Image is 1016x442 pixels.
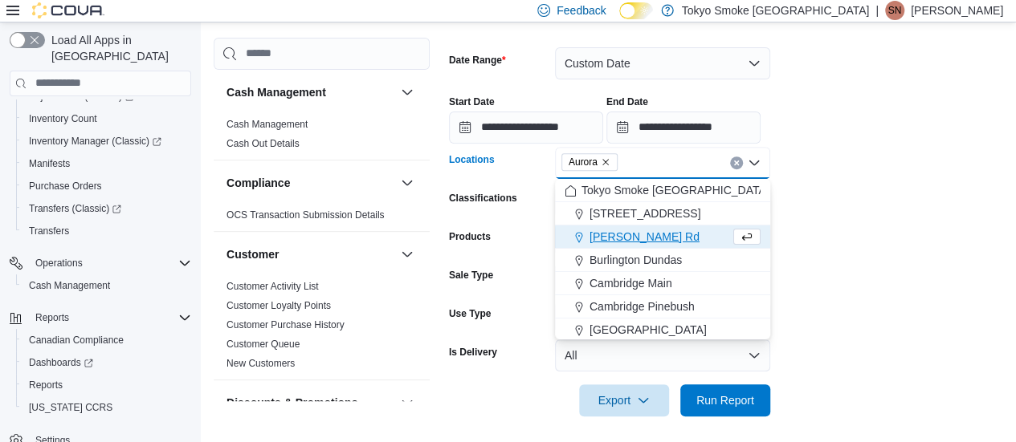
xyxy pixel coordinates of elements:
[569,154,598,170] span: Aurora
[29,253,191,273] span: Operations
[214,277,430,379] div: Customer
[226,246,279,262] h3: Customer
[22,132,168,151] a: Inventory Manager (Classic)
[680,384,770,416] button: Run Report
[29,308,191,327] span: Reports
[29,112,97,125] span: Inventory Count
[16,197,198,220] a: Transfers (Classic)
[29,253,89,273] button: Operations
[16,175,198,197] button: Purchase Orders
[226,280,319,293] span: Customer Activity List
[226,118,308,131] span: Cash Management
[16,329,198,351] button: Canadian Compliance
[226,137,300,150] span: Cash Out Details
[555,225,770,249] button: [PERSON_NAME] Rd
[29,279,110,292] span: Cash Management
[22,353,191,372] span: Dashboards
[16,220,198,242] button: Transfers
[590,322,707,338] span: [GEOGRAPHIC_DATA]
[226,318,345,331] span: Customer Purchase History
[22,398,191,417] span: Washington CCRS
[555,339,770,371] button: All
[885,1,904,20] div: Stephanie Neblett
[606,112,761,144] input: Press the down key to open a popover containing a calendar.
[22,330,130,350] a: Canadian Compliance
[449,112,603,144] input: Press the down key to open a popover containing a calendar.
[29,334,124,347] span: Canadian Compliance
[22,199,191,218] span: Transfers (Classic)
[226,358,295,369] a: New Customers
[16,374,198,396] button: Reports
[555,295,770,318] button: Cambridge Pinebush
[16,351,198,374] a: Dashboards
[29,308,75,327] button: Reports
[449,192,517,205] label: Classifications
[590,275,672,291] span: Cambridge Main
[590,229,700,245] span: [PERSON_NAME] Rd
[619,19,620,20] span: Dark Mode
[449,346,497,359] label: Is Delivery
[16,130,198,152] a: Inventory Manager (Classic)
[730,156,743,169] button: Clear input
[32,2,104,18] img: Cova
[22,176,191,196] span: Purchase Orders
[911,1,1003,20] p: [PERSON_NAME]
[590,298,695,314] span: Cambridge Pinebush
[29,180,102,193] span: Purchase Orders
[16,107,198,130] button: Inventory Count
[16,396,198,419] button: [US_STATE] CCRS
[22,199,128,218] a: Transfers (Classic)
[22,109,191,128] span: Inventory Count
[3,252,198,274] button: Operations
[579,384,669,416] button: Export
[226,209,385,221] span: OCS Transaction Submission Details
[449,153,495,166] label: Locations
[22,398,119,417] a: [US_STATE] CCRS
[398,393,417,412] button: Discounts & Promotions
[16,274,198,297] button: Cash Management
[214,205,430,231] div: Compliance
[555,47,770,79] button: Custom Date
[226,209,385,221] a: OCS Transaction Submission Details
[555,272,770,295] button: Cambridge Main
[29,135,161,148] span: Inventory Manager (Classic)
[619,2,653,19] input: Dark Mode
[22,132,191,151] span: Inventory Manager (Classic)
[589,384,659,416] span: Export
[226,357,295,370] span: New Customers
[590,205,700,221] span: [STREET_ADDRESS]
[555,318,770,342] button: [GEOGRAPHIC_DATA]
[226,395,357,411] h3: Discounts & Promotions
[581,182,769,198] span: Tokyo Smoke [GEOGRAPHIC_DATA]
[748,156,761,169] button: Close list of options
[22,375,191,395] span: Reports
[226,246,394,262] button: Customer
[226,138,300,149] a: Cash Out Details
[226,339,300,350] a: Customer Queue
[29,202,121,215] span: Transfers (Classic)
[22,221,75,241] a: Transfers
[22,375,69,395] a: Reports
[35,311,69,324] span: Reports
[29,225,69,237] span: Transfers
[590,252,682,268] span: Burlington Dundas
[3,306,198,329] button: Reports
[449,230,491,243] label: Products
[398,173,417,193] button: Compliance
[35,257,83,270] span: Operations
[22,176,108,196] a: Purchase Orders
[449,95,495,108] label: Start Date
[888,1,902,20] span: SN
[226,84,326,100] h3: Cash Management
[449,307,491,320] label: Use Type
[214,115,430,160] div: Cash Management
[22,154,76,173] a: Manifests
[555,179,770,202] button: Tokyo Smoke [GEOGRAPHIC_DATA]
[226,119,308,130] a: Cash Management
[555,249,770,272] button: Burlington Dundas
[557,2,606,18] span: Feedback
[22,154,191,173] span: Manifests
[226,84,394,100] button: Cash Management
[226,338,300,351] span: Customer Queue
[682,1,870,20] p: Tokyo Smoke [GEOGRAPHIC_DATA]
